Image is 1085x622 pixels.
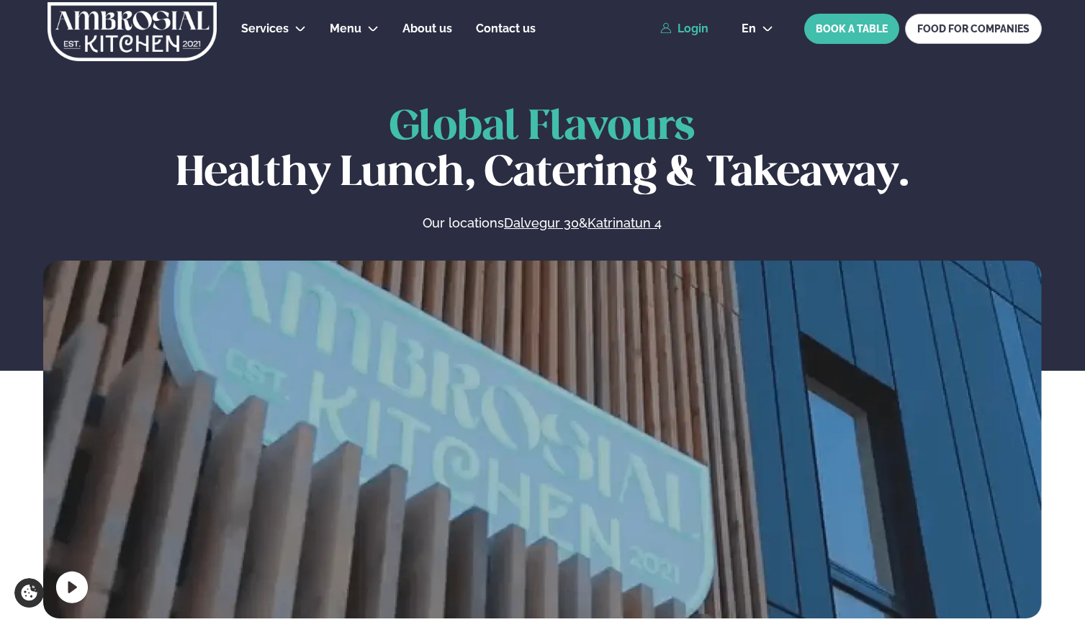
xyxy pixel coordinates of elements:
[241,22,289,35] span: Services
[905,14,1042,44] a: FOOD FOR COMPANIES
[402,20,452,37] a: About us
[14,578,44,608] a: Cookie settings
[476,20,536,37] a: Contact us
[241,20,289,37] a: Services
[330,22,361,35] span: Menu
[804,14,899,44] button: BOOK A TABLE
[476,22,536,35] span: Contact us
[43,105,1042,197] h1: Healthy Lunch, Catering & Takeaway.
[587,215,662,232] a: Katrinatun 4
[46,2,218,61] img: logo
[730,23,785,35] button: en
[504,215,579,232] a: Dalvegur 30
[660,22,708,35] a: Login
[270,215,814,232] p: Our locations &
[742,23,756,35] span: en
[402,22,452,35] span: About us
[330,20,361,37] a: Menu
[390,108,695,148] span: Global Flavours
